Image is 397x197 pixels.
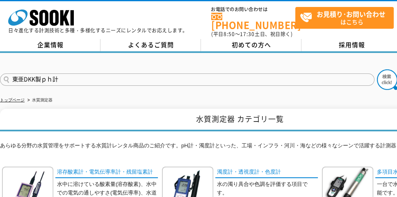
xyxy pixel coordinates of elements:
[215,167,318,179] a: 濁度計・透視度計・色度計
[232,40,271,49] span: 初めての方へ
[201,39,301,51] a: 初めての方へ
[224,30,235,38] span: 8:50
[211,13,295,30] a: [PHONE_NUMBER]
[8,28,188,33] p: 日々進化する計測技術と多種・多様化するニーズにレンタルでお応えします。
[240,30,255,38] span: 17:30
[211,30,292,38] span: (平日 ～ 土日、祝日除く)
[55,167,158,179] a: 溶存酸素計・電気伝導率計・残留塩素計
[295,7,394,29] a: お見積り･お問い合わせはこちら
[100,39,201,51] a: よくあるご質問
[211,7,295,12] span: お電話でのお問い合わせは
[300,7,393,28] span: はこちら
[26,96,52,105] li: 水質測定器
[317,9,386,19] strong: お見積り･お問い合わせ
